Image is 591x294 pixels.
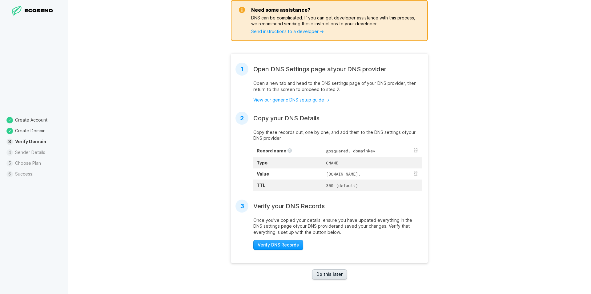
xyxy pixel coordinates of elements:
[253,145,323,157] th: Record name
[253,97,329,102] a: View our generic DNS setup guide →
[323,157,422,168] td: CNAME
[253,168,323,180] th: Value
[253,202,325,210] h2: Verify your DNS Records
[253,180,323,191] th: TTL
[251,29,324,34] a: Send instructions to a developer →
[253,240,303,250] button: Verify DNS Records
[323,145,422,157] td: gosquared._domainkey
[251,7,311,13] h3: Need some assistance?
[253,114,320,122] h2: Copy your DNS Details
[253,80,422,92] p: Open a new tab and head to the DNS settings page of your DNS provider , then return to this scree...
[253,129,422,141] p: Copy these records out, one by one, and add them to the DNS settings of your DNS provider
[323,168,422,180] td: [DOMAIN_NAME].
[253,217,422,235] p: Once you've copied your details, ensure you have updated everything in the DNS settings page of y...
[323,180,422,191] td: 300 (default)
[258,242,299,248] span: Verify DNS Records
[253,157,323,168] th: Type
[253,65,386,73] h2: Open DNS Settings page at your DNS provider
[251,15,422,26] p: DNS can be complicated. If you can get developer assistance with this process, we recommend sendi...
[312,269,347,280] a: Do this later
